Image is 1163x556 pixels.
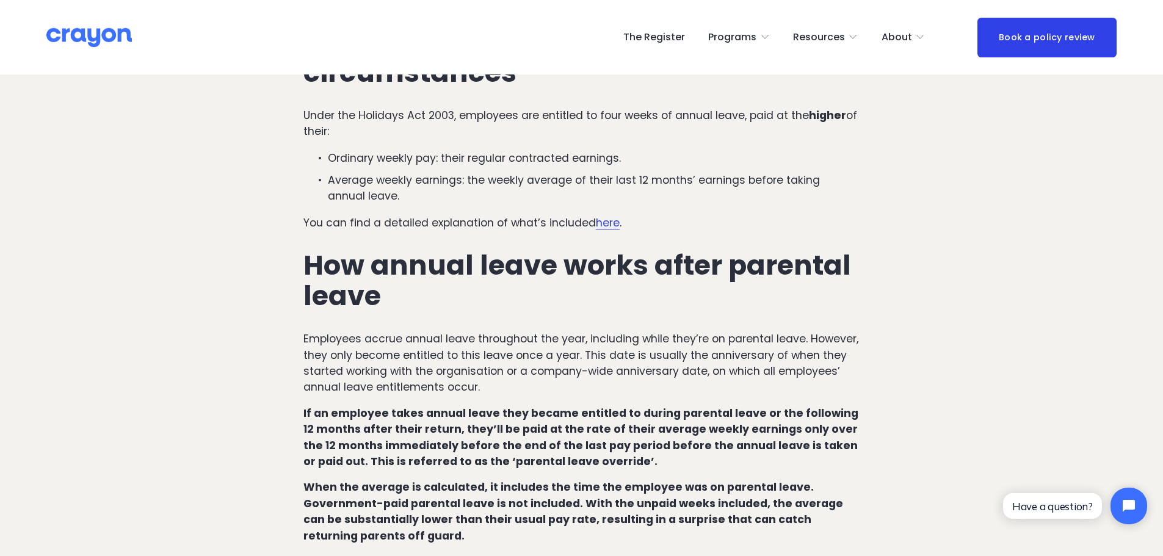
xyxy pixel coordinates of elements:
iframe: Tidio Chat [993,477,1158,535]
a: The Register [623,27,685,47]
a: folder dropdown [882,27,926,47]
strong: When the average is calculated, it includes the time the employee was on parental leave. Governme... [303,480,846,543]
p: Ordinary weekly pay: their regular contracted earnings. [328,150,860,166]
img: Crayon [46,27,132,48]
p: Under the Holidays Act 2003, employees are entitled to four weeks of annual leave, paid at the of... [303,107,860,140]
strong: higher [809,108,846,123]
a: folder dropdown [793,27,858,47]
a: Book a policy review [977,18,1117,57]
span: About [882,29,912,46]
p: Employees accrue annual leave throughout the year, including while they’re on parental leave. How... [303,331,860,395]
span: Programs [708,29,756,46]
strong: How annual leave works after parental leave [303,246,857,315]
a: folder dropdown [708,27,770,47]
p: You can find a detailed explanation of what’s included . [303,215,860,231]
strong: If an employee takes annual leave they became entitled to during parental leave or the following ... [303,406,861,469]
span: Resources [793,29,845,46]
a: here [596,215,620,230]
p: Average weekly earnings: the weekly average of their last 12 months’ earnings before taking annua... [328,172,860,204]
